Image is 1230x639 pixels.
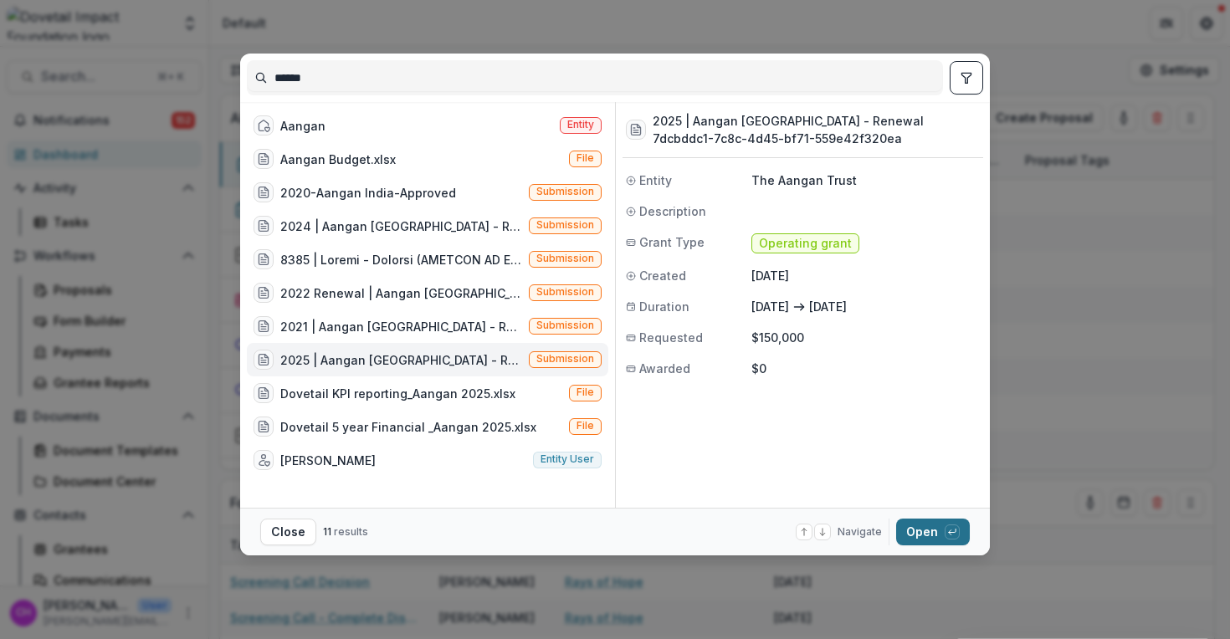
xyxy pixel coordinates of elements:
[759,237,852,251] span: Operating grant
[639,360,690,377] span: Awarded
[639,202,706,220] span: Description
[577,152,594,164] span: File
[950,61,983,95] button: toggle filters
[280,418,536,436] div: Dovetail 5 year Financial _Aangan 2025.xlsx
[809,298,847,315] p: [DATE]
[536,186,594,197] span: Submission
[751,298,789,315] p: [DATE]
[280,184,456,202] div: 2020-Aangan India-Approved
[541,453,594,465] span: Entity user
[323,525,331,538] span: 11
[639,298,689,315] span: Duration
[639,171,672,189] span: Entity
[567,119,594,130] span: Entity
[751,267,980,284] p: [DATE]
[280,284,522,302] div: 2022 Renewal | Aangan [GEOGRAPHIC_DATA]
[653,130,924,147] h3: 7dcbddc1-7c8c-4d45-bf71-559e42f320ea
[653,112,924,130] h3: 2025 | Aangan [GEOGRAPHIC_DATA] - Renewal
[751,329,980,346] p: $150,000
[334,525,368,538] span: results
[639,267,686,284] span: Created
[639,233,705,251] span: Grant Type
[280,351,522,369] div: 2025 | Aangan [GEOGRAPHIC_DATA] - Renewal
[896,519,970,545] button: Open
[280,318,522,335] div: 2021 | Aangan [GEOGRAPHIC_DATA] - Renewal
[536,219,594,231] span: Submission
[577,386,594,398] span: File
[751,360,980,377] p: $0
[536,319,594,331] span: Submission
[536,253,594,264] span: Submission
[751,171,980,189] p: The Aangan Trust
[280,117,325,135] div: Aangan
[280,217,522,235] div: 2024 | Aangan [GEOGRAPHIC_DATA] - Renewal
[280,251,522,268] div: 8385 | Loremi - Dolorsi (AMETCON AD ELITSEDD EIUSM TE INCIDI, UTL, ETD MAGNAALIQUA: Enimad?m veni...
[280,385,515,402] div: Dovetail KPI reporting_Aangan 2025.xlsx
[536,353,594,365] span: Submission
[280,452,376,469] div: [PERSON_NAME]
[838,524,882,539] span: Navigate
[260,519,316,545] button: Close
[280,151,396,168] div: Aangan Budget.xlsx
[577,420,594,432] span: File
[536,286,594,298] span: Submission
[639,329,703,346] span: Requested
